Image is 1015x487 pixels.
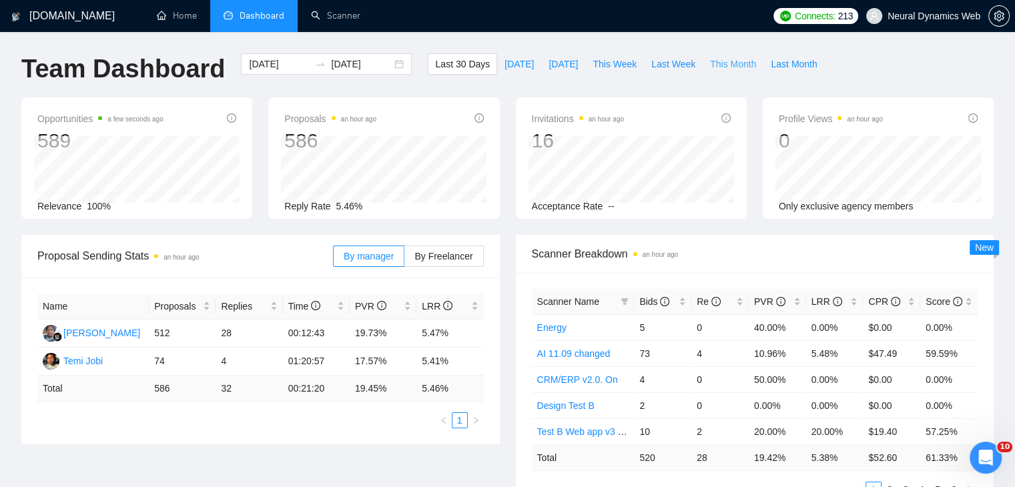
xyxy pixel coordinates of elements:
[468,412,484,428] li: Next Page
[283,320,350,348] td: 00:12:43
[847,115,882,123] time: an hour ago
[21,53,225,85] h1: Team Dashboard
[634,340,691,366] td: 73
[416,348,483,376] td: 5.41%
[87,201,111,211] span: 100%
[811,296,842,307] span: LRR
[37,376,149,402] td: Total
[806,444,864,470] td: 5.38 %
[589,115,624,123] time: an hour ago
[634,392,691,418] td: 2
[283,348,350,376] td: 01:20:57
[149,294,216,320] th: Proposals
[634,418,691,444] td: 10
[953,297,962,306] span: info-circle
[240,10,284,21] span: Dashboard
[284,111,376,127] span: Proposals
[920,444,978,470] td: 61.33 %
[284,201,330,211] span: Reply Rate
[428,53,497,75] button: Last 30 Days
[43,355,103,366] a: TTemi Jobi
[749,418,806,444] td: 20.00%
[838,9,853,23] span: 213
[806,366,864,392] td: 0.00%
[651,57,695,71] span: Last Week
[863,392,920,418] td: $0.00
[350,348,416,376] td: 17.57%
[532,201,603,211] span: Acceptance Rate
[806,392,864,418] td: 0.00%
[691,418,749,444] td: 2
[537,426,680,437] a: Test B Web app v3 01.08 boost on
[621,298,629,306] span: filter
[691,366,749,392] td: 0
[377,301,386,310] span: info-circle
[341,115,376,123] time: an hour ago
[227,113,236,123] span: info-circle
[541,53,585,75] button: [DATE]
[779,201,914,211] span: Only exclusive agency members
[988,5,1010,27] button: setting
[422,301,452,312] span: LRR
[37,111,163,127] span: Opportunities
[532,128,624,153] div: 16
[644,53,703,75] button: Last Week
[283,376,350,402] td: 00:21:20
[691,444,749,470] td: 28
[63,326,140,340] div: [PERSON_NAME]
[643,251,678,258] time: an hour ago
[355,301,386,312] span: PVR
[532,246,978,262] span: Scanner Breakdown
[452,413,467,428] a: 1
[975,242,994,253] span: New
[37,294,149,320] th: Name
[416,320,483,348] td: 5.47%
[988,11,1010,21] a: setting
[549,57,578,71] span: [DATE]
[537,322,567,333] a: Energy
[585,53,644,75] button: This Week
[870,11,879,21] span: user
[863,418,920,444] td: $19.40
[997,442,1012,452] span: 10
[537,296,599,307] span: Scanner Name
[749,392,806,418] td: 0.00%
[537,374,618,385] a: CRM/ERP v2.0. On
[691,314,749,340] td: 0
[593,57,637,71] span: This Week
[754,296,785,307] span: PVR
[697,296,721,307] span: Re
[452,412,468,428] li: 1
[53,332,62,342] img: gigradar-bm.png
[863,366,920,392] td: $0.00
[43,353,59,370] img: T
[315,59,326,69] span: swap-right
[311,10,360,21] a: searchScanner
[43,327,140,338] a: AS[PERSON_NAME]
[414,251,472,262] span: By Freelancer
[149,348,216,376] td: 74
[216,320,282,348] td: 28
[989,11,1009,21] span: setting
[11,6,21,27] img: logo
[920,392,978,418] td: 0.00%
[216,376,282,402] td: 32
[336,201,363,211] span: 5.46%
[221,299,267,314] span: Replies
[779,111,883,127] span: Profile Views
[618,292,631,312] span: filter
[163,254,199,261] time: an hour ago
[216,294,282,320] th: Replies
[37,201,81,211] span: Relevance
[920,314,978,340] td: 0.00%
[868,296,900,307] span: CPR
[920,340,978,366] td: 59.59%
[639,296,669,307] span: Bids
[863,314,920,340] td: $0.00
[224,11,233,20] span: dashboard
[284,128,376,153] div: 586
[806,418,864,444] td: 20.00%
[691,340,749,366] td: 4
[691,392,749,418] td: 0
[771,57,817,71] span: Last Month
